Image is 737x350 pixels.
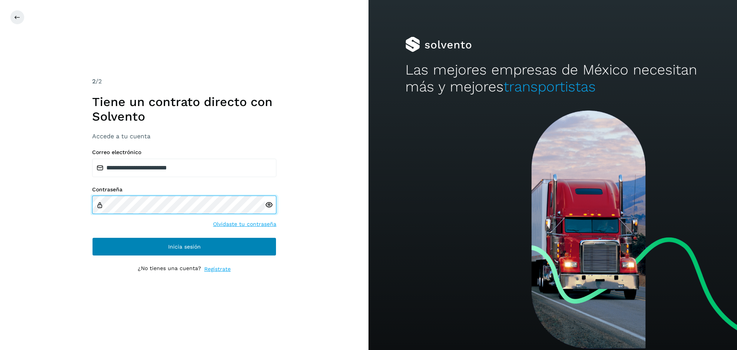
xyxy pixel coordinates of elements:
[138,265,201,273] p: ¿No tienes una cuenta?
[92,77,276,86] div: /2
[504,78,596,95] span: transportistas
[213,220,276,228] a: Olvidaste tu contraseña
[92,237,276,256] button: Inicia sesión
[92,78,96,85] span: 2
[92,149,276,156] label: Correo electrónico
[204,265,231,273] a: Regístrate
[92,186,276,193] label: Contraseña
[405,61,700,96] h2: Las mejores empresas de México necesitan más y mejores
[92,95,276,124] h1: Tiene un contrato directo con Solvento
[168,244,201,249] span: Inicia sesión
[92,133,276,140] h3: Accede a tu cuenta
